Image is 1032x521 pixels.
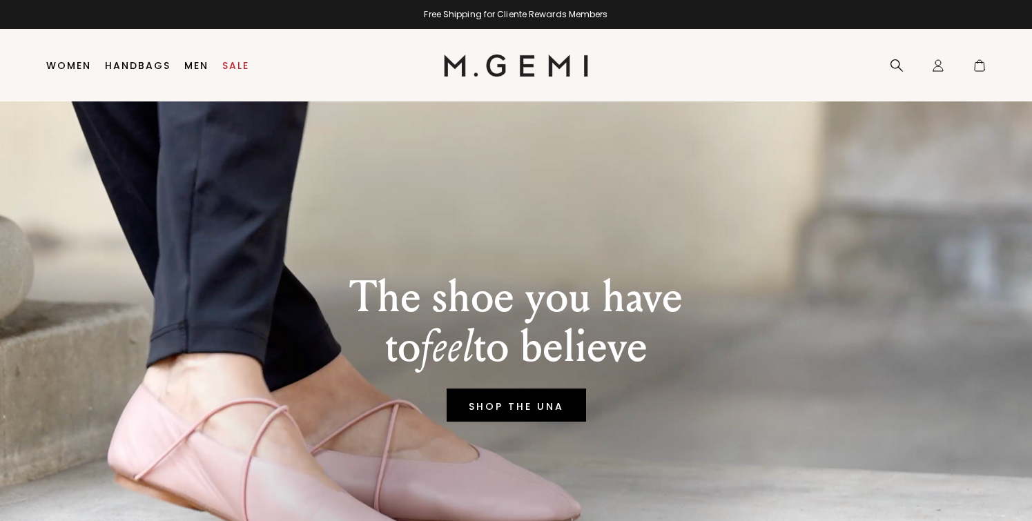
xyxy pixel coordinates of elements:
[447,389,586,422] a: SHOP THE UNA
[420,320,474,373] em: feel
[222,60,249,71] a: Sale
[349,322,683,372] p: to to believe
[444,55,588,77] img: M.Gemi
[105,60,171,71] a: Handbags
[184,60,208,71] a: Men
[46,60,91,71] a: Women
[349,273,683,322] p: The shoe you have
